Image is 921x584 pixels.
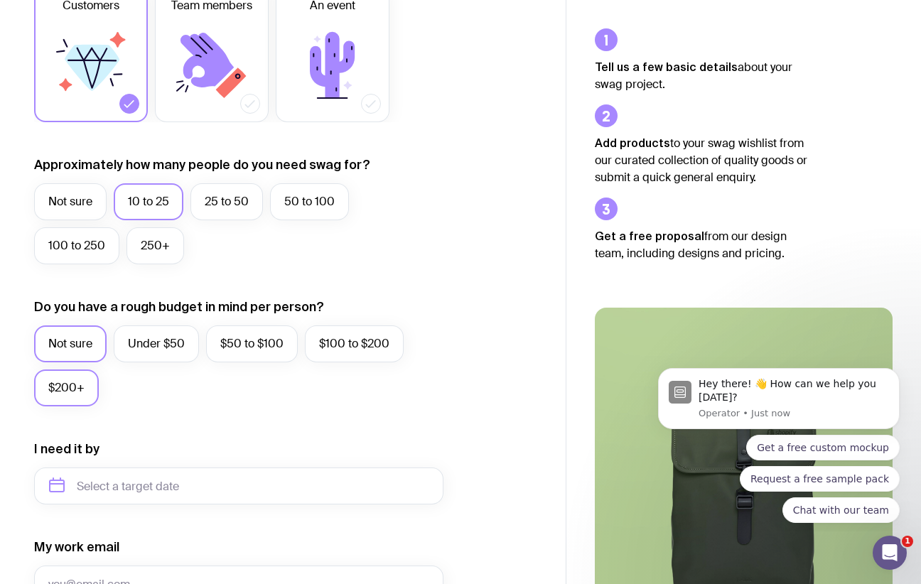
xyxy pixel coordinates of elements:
[34,227,119,264] label: 100 to 250
[902,536,913,547] span: 1
[34,369,99,406] label: $200+
[595,229,704,242] strong: Get a free proposal
[190,183,263,220] label: 25 to 50
[34,156,370,173] label: Approximately how many people do you need swag for?
[34,325,107,362] label: Not sure
[595,134,808,186] p: to your swag wishlist from our curated collection of quality goods or submit a quick general enqu...
[34,467,443,504] input: Select a target date
[34,298,324,315] label: Do you have a rough budget in mind per person?
[595,227,808,262] p: from our design team, including designs and pricing.
[873,536,907,570] iframe: Intercom live chat
[270,183,349,220] label: 50 to 100
[637,355,921,531] iframe: Intercom notifications message
[34,539,119,556] label: My work email
[595,60,738,73] strong: Tell us a few basic details
[34,440,99,458] label: I need it by
[34,183,107,220] label: Not sure
[305,325,404,362] label: $100 to $200
[595,58,808,93] p: about your swag project.
[126,227,184,264] label: 250+
[206,325,298,362] label: $50 to $100
[114,325,199,362] label: Under $50
[114,183,183,220] label: 10 to 25
[595,136,670,149] strong: Add products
